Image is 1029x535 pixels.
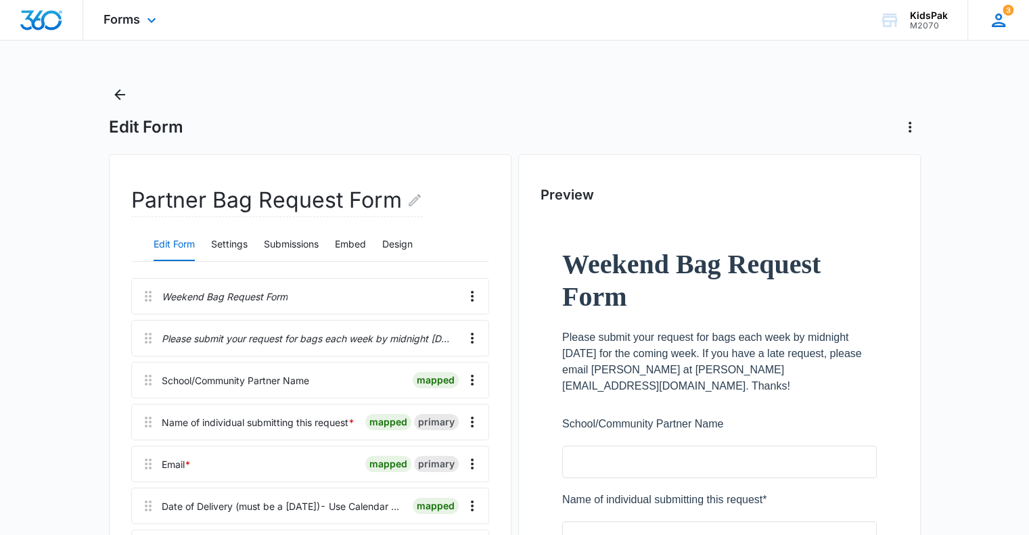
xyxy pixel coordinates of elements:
[162,289,288,304] p: Weekend Bag Request Form
[382,229,413,261] button: Design
[162,415,355,429] div: Name of individual submitting this request
[162,373,309,388] div: School/Community Partner Name
[365,414,411,430] div: mapped
[131,184,423,217] h2: Partner Bag Request Form
[211,229,248,261] button: Settings
[162,331,451,346] p: Please submit your request for bags each week by midnight [DATE] for the coming week. If you have...
[461,369,483,391] button: Overflow Menu
[365,456,411,472] div: mapped
[461,453,483,475] button: Overflow Menu
[104,12,140,26] span: Forms
[1003,5,1013,16] div: notifications count
[154,229,195,261] button: Edit Form
[109,84,131,106] button: Back
[413,498,459,514] div: mapped
[910,10,948,21] div: account name
[461,327,483,349] button: Overflow Menu
[264,229,319,261] button: Submissions
[162,457,191,471] div: Email
[461,411,483,433] button: Overflow Menu
[461,495,483,517] button: Overflow Menu
[162,499,402,513] div: Date of Delivery (must be a [DATE])- Use Calendar Feature to select date
[414,414,459,430] div: primary
[541,185,898,205] h2: Preview
[413,372,459,388] div: mapped
[335,229,366,261] button: Embed
[414,456,459,472] div: primary
[1003,5,1013,16] span: 3
[899,116,921,138] button: Actions
[407,184,423,216] button: Edit Form Name
[910,21,948,30] div: account id
[109,117,183,137] h1: Edit Form
[461,285,483,307] button: Overflow Menu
